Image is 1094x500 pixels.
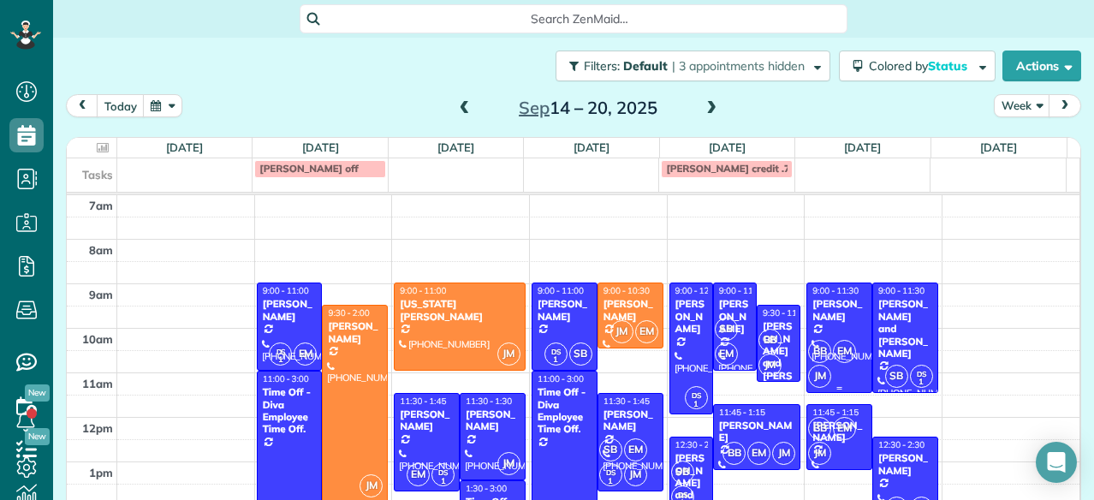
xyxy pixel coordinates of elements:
[263,373,309,384] span: 11:00 - 3:00
[407,463,430,486] span: EM
[603,408,658,433] div: [PERSON_NAME]
[89,466,113,479] span: 1pm
[328,307,369,318] span: 9:30 - 2:00
[666,162,859,175] span: [PERSON_NAME] credit .75 from [DATE].
[327,320,383,345] div: [PERSON_NAME]
[545,352,567,368] small: 1
[885,365,908,388] span: SB
[97,94,145,117] button: today
[259,162,358,175] span: [PERSON_NAME] off
[537,386,592,436] div: Time Off - Diva Employee Time Off.
[722,442,746,465] span: BB
[758,354,782,377] span: JM
[869,58,973,74] span: Colored by
[600,473,621,490] small: 1
[772,442,795,465] span: JM
[672,58,805,74] span: | 3 appointments hidden
[675,298,708,335] div: [PERSON_NAME]
[603,298,658,323] div: [PERSON_NAME]
[878,285,925,296] span: 9:00 - 11:30
[624,463,647,486] span: JM
[82,377,113,390] span: 11am
[808,417,831,440] span: BB
[399,298,520,323] div: [US_STATE][PERSON_NAME]
[466,483,507,494] span: 1:30 - 3:00
[89,288,113,301] span: 9am
[574,140,610,154] a: [DATE]
[603,285,650,296] span: 9:00 - 10:30
[1049,94,1081,117] button: next
[762,320,795,407] div: [PERSON_NAME] and [PERSON_NAME]
[917,369,926,378] span: DS
[262,386,318,436] div: Time Off - Diva Employee Time Off.
[833,417,856,440] span: EM
[547,51,830,81] a: Filters: Default | 3 appointments hidden
[709,140,746,154] a: [DATE]
[623,58,669,74] span: Default
[25,384,50,402] span: New
[569,342,592,366] span: SB
[166,140,203,154] a: [DATE]
[812,285,859,296] span: 9:00 - 11:30
[758,329,782,352] span: BB
[763,307,809,318] span: 9:30 - 11:15
[66,94,98,117] button: prev
[715,342,738,366] span: EM
[599,438,622,461] span: SB
[624,438,647,461] span: EM
[808,365,831,388] span: JM
[808,340,831,363] span: BB
[302,140,339,154] a: [DATE]
[584,58,620,74] span: Filters:
[399,408,455,433] div: [PERSON_NAME]
[839,51,996,81] button: Colored byStatus
[719,407,765,418] span: 11:45 - 1:15
[692,390,701,400] span: DS
[276,347,286,356] span: DS
[877,298,933,360] div: [PERSON_NAME] and [PERSON_NAME]
[432,473,454,490] small: 1
[538,373,584,384] span: 11:00 - 3:00
[980,140,1017,154] a: [DATE]
[877,452,933,477] div: [PERSON_NAME]
[481,98,695,117] h2: 14 – 20, 2025
[1002,51,1081,81] button: Actions
[686,396,707,413] small: 1
[437,140,474,154] a: [DATE]
[89,199,113,212] span: 7am
[1036,442,1077,483] div: Open Intercom Messenger
[928,58,970,74] span: Status
[603,396,650,407] span: 11:30 - 1:45
[82,421,113,435] span: 12pm
[551,347,561,356] span: DS
[294,342,317,366] span: EM
[360,474,383,497] span: JM
[635,320,658,343] span: EM
[719,285,765,296] span: 9:00 - 11:00
[519,97,550,118] span: Sep
[497,342,520,366] span: JM
[812,298,867,323] div: [PERSON_NAME]
[671,461,694,484] span: SB
[466,396,512,407] span: 11:30 - 1:30
[808,442,831,465] span: JM
[675,439,722,450] span: 12:30 - 2:15
[678,490,687,499] span: DS
[263,285,309,296] span: 9:00 - 11:00
[82,332,113,346] span: 10am
[89,243,113,257] span: 8am
[538,285,584,296] span: 9:00 - 11:00
[812,407,859,418] span: 11:45 - 1:15
[675,285,722,296] span: 9:00 - 12:00
[833,340,856,363] span: EM
[911,374,932,390] small: 1
[270,352,291,368] small: 1
[844,140,881,154] a: [DATE]
[878,439,925,450] span: 12:30 - 2:30
[715,318,738,341] span: SB
[262,298,318,323] div: [PERSON_NAME]
[465,408,520,433] div: [PERSON_NAME]
[606,467,615,477] span: DS
[556,51,830,81] button: Filters: Default | 3 appointments hidden
[718,420,795,444] div: [PERSON_NAME]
